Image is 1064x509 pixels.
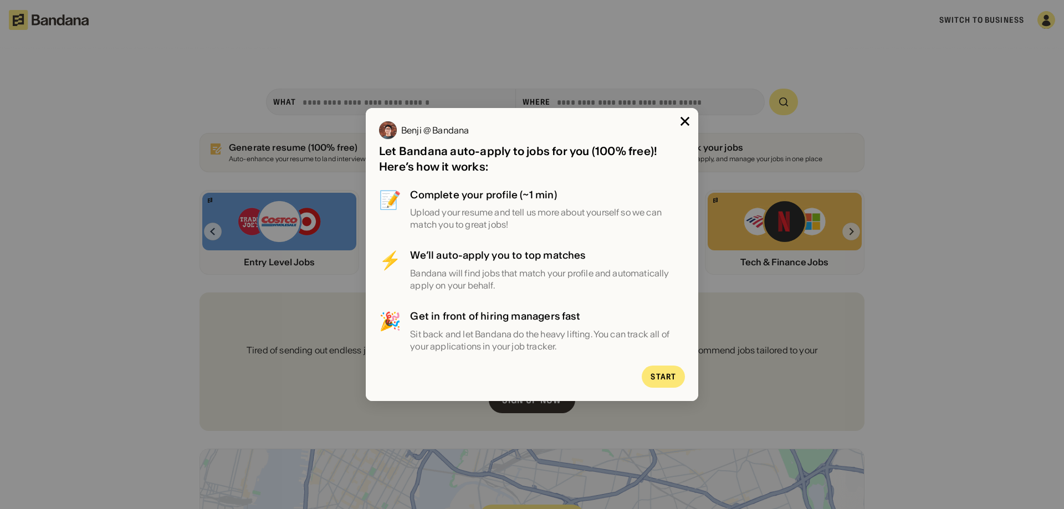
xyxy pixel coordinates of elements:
div: 🎉 [379,309,401,352]
div: Upload your resume and tell us more about yourself so we can match you to great jobs! [410,206,685,231]
div: Start [651,373,676,381]
div: Get in front of hiring managers fast [410,309,685,323]
div: ⚡️ [379,249,401,292]
div: Sit back and let Bandana do the heavy lifting. You can track all of your applications in your job... [410,328,685,353]
div: We’ll auto-apply you to top matches [410,249,685,263]
div: Benji @ Bandana [401,126,469,135]
div: 📝 [379,188,401,231]
img: Benji @ Bandana [379,121,397,139]
div: Complete your profile (~1 min) [410,188,685,202]
div: Let Bandana auto-apply to jobs for you (100% free)! Here’s how it works: [379,143,685,174]
div: Bandana will find jobs that match your profile and automatically apply on your behalf. [410,267,685,292]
